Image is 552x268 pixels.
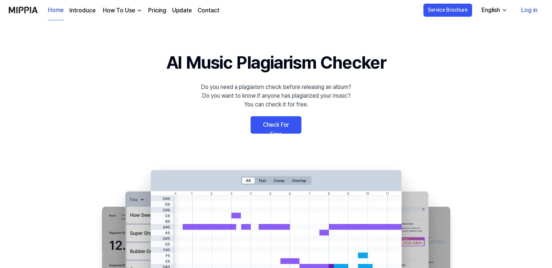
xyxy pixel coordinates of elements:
[48,0,64,20] a: Home
[137,8,142,13] img: down
[201,83,351,109] div: Do you need a plagiarism check before releasing an album? Do you want to know if anyone has plagi...
[251,116,301,134] a: Check For Free
[101,6,142,15] button: How To Use
[69,6,96,15] a: Introduce
[172,6,192,15] a: Update
[423,4,472,17] button: Service Brochure
[476,3,512,17] button: English
[480,6,502,15] div: English
[148,6,166,15] a: Pricing
[198,6,219,15] a: Contact
[101,6,137,15] div: How To Use
[166,49,386,76] h1: AI Music Plagiarism Checker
